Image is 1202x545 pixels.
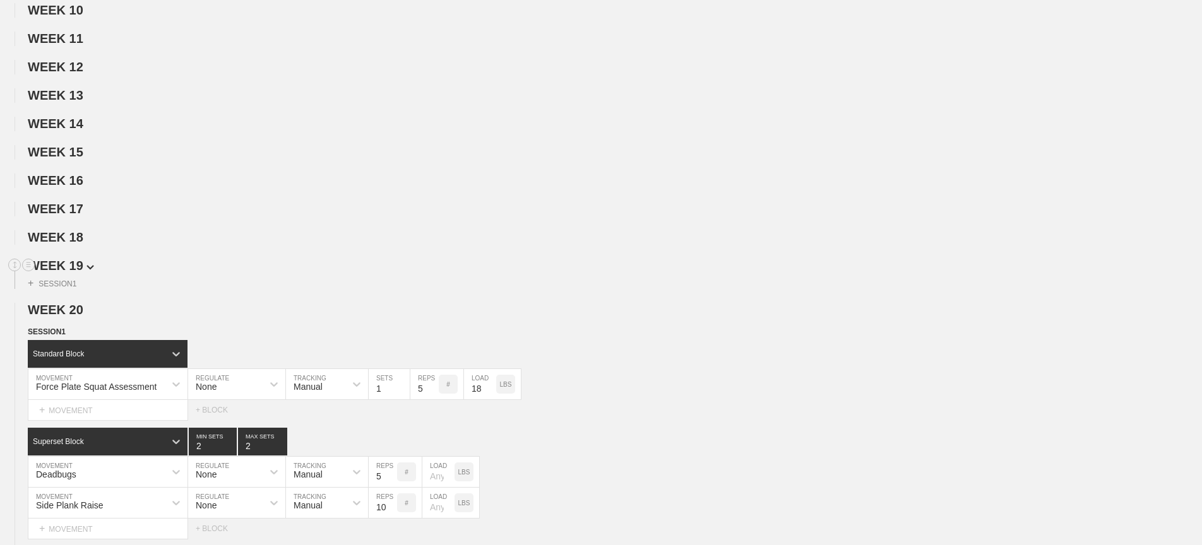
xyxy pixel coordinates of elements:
[1139,484,1202,545] iframe: Chat Widget
[33,349,84,358] div: Standard Block
[422,457,455,487] input: Any
[28,32,83,45] span: WEEK 11
[294,500,323,510] div: Manual
[464,369,496,399] input: Any
[28,173,83,187] span: WEEK 16
[458,500,470,507] p: LBS
[36,500,104,510] div: Side Plank Raise
[28,230,83,244] span: WEEK 18
[196,524,240,533] div: + BLOCK
[446,381,450,388] p: #
[422,488,455,518] input: Any
[294,469,323,479] div: Manual
[500,381,512,388] p: LBS
[28,3,83,17] span: WEEK 10
[405,469,408,476] p: #
[28,303,83,317] span: WEEK 20
[39,404,45,415] span: +
[405,500,408,507] p: #
[28,259,94,272] span: WEEK 19
[36,469,76,479] div: Deadbugs
[196,382,217,392] div: None
[39,523,45,534] span: +
[28,278,33,288] span: +
[28,117,83,131] span: WEEK 14
[86,265,94,270] img: carrot_down.png
[458,469,470,476] p: LBS
[28,400,188,421] div: MOVEMENT
[36,382,157,392] div: Force Plate Squat Assessment
[28,60,83,74] span: WEEK 12
[196,500,217,510] div: None
[238,428,287,455] input: None
[28,327,66,336] span: SESSION 1
[196,469,217,479] div: None
[28,145,83,159] span: WEEK 15
[28,202,83,216] span: WEEK 17
[28,88,83,102] span: WEEK 13
[33,437,84,446] div: Superset Block
[196,406,240,414] div: + BLOCK
[28,278,76,289] div: SESSION 1
[294,382,323,392] div: Manual
[28,519,188,539] div: MOVEMENT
